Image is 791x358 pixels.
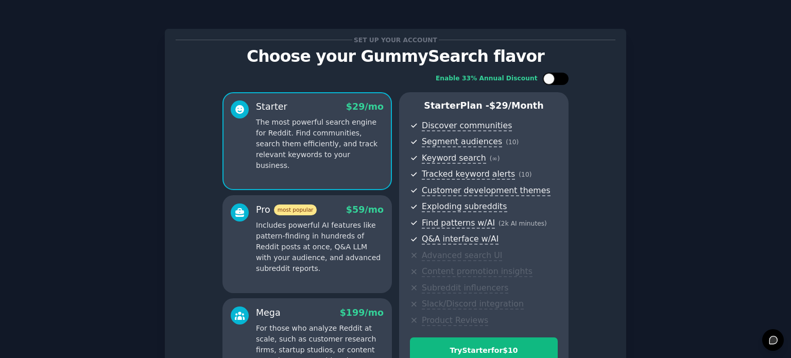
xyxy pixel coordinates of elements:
[489,100,544,111] span: $ 29 /month
[422,121,512,131] span: Discover communities
[422,283,508,294] span: Subreddit influencers
[352,35,439,45] span: Set up your account
[519,171,531,178] span: ( 10 )
[422,266,532,277] span: Content promotion insights
[422,299,524,310] span: Slack/Discord integration
[422,218,495,229] span: Find patterns w/AI
[422,185,551,196] span: Customer development themes
[498,220,547,227] span: ( 2k AI minutes )
[422,169,515,180] span: Tracked keyword alerts
[256,220,384,274] p: Includes powerful AI features like pattern-finding in hundreds of Reddit posts at once, Q&A LLM w...
[422,234,498,245] span: Q&A interface w/AI
[256,117,384,171] p: The most powerful search engine for Reddit. Find communities, search them efficiently, and track ...
[410,345,557,356] div: Try Starter for $10
[422,153,486,164] span: Keyword search
[436,74,538,83] div: Enable 33% Annual Discount
[346,101,384,112] span: $ 29 /mo
[410,99,558,112] p: Starter Plan -
[340,308,384,318] span: $ 199 /mo
[274,204,317,215] span: most popular
[256,306,281,319] div: Mega
[422,250,502,261] span: Advanced search UI
[506,139,519,146] span: ( 10 )
[256,203,317,216] div: Pro
[422,201,507,212] span: Exploding subreddits
[490,155,500,162] span: ( ∞ )
[422,137,502,147] span: Segment audiences
[422,315,488,326] span: Product Reviews
[256,100,287,113] div: Starter
[346,204,384,215] span: $ 59 /mo
[176,47,615,65] p: Choose your GummySearch flavor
